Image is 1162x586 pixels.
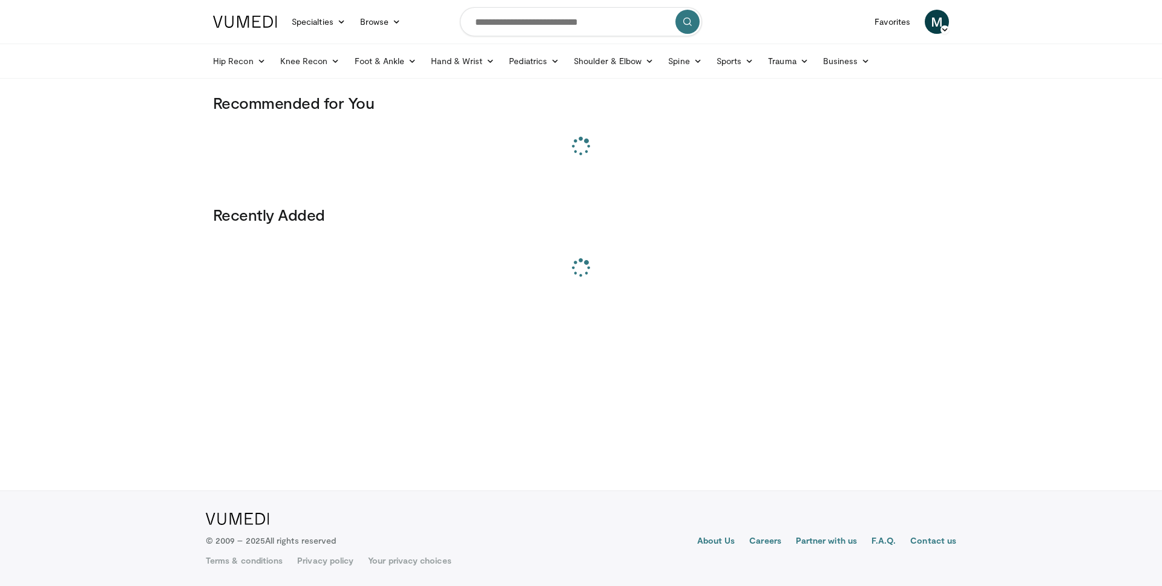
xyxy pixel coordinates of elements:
a: Knee Recon [273,49,347,73]
a: Partner with us [796,535,857,549]
a: Contact us [910,535,956,549]
a: Favorites [867,10,917,34]
a: Specialties [284,10,353,34]
a: M [925,10,949,34]
a: Trauma [761,49,816,73]
a: Foot & Ankle [347,49,424,73]
a: Hand & Wrist [424,49,502,73]
a: Shoulder & Elbow [566,49,661,73]
span: All rights reserved [265,535,336,545]
a: About Us [697,535,735,549]
a: Sports [709,49,761,73]
input: Search topics, interventions [460,7,702,36]
p: © 2009 – 2025 [206,535,336,547]
h3: Recommended for You [213,93,949,112]
a: Browse [353,10,409,34]
a: Hip Recon [206,49,273,73]
img: VuMedi Logo [213,16,277,28]
h3: Recently Added [213,205,949,224]
a: F.A.Q. [871,535,896,549]
a: Business [816,49,878,73]
a: Your privacy choices [368,555,451,567]
img: VuMedi Logo [206,513,269,525]
a: Spine [661,49,709,73]
a: Privacy policy [297,555,353,567]
a: Terms & conditions [206,555,283,567]
a: Pediatrics [502,49,566,73]
a: Careers [749,535,781,549]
